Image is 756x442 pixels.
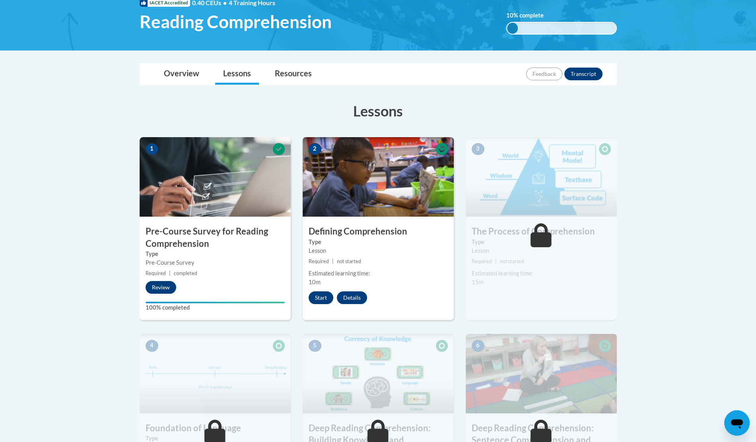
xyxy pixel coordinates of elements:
[146,302,285,303] div: Your progress
[146,258,285,267] div: Pre-Course Survey
[472,269,611,278] div: Estimated learning time:
[526,68,562,80] button: Feedback
[146,281,176,294] button: Review
[472,258,492,264] span: Required
[466,225,617,238] h3: The Process of Comprehension
[140,225,291,250] h3: Pre-Course Survey for Reading Comprehension
[472,143,484,155] span: 3
[303,137,454,217] img: Course Image
[267,64,320,85] a: Resources
[506,12,513,19] span: 10
[337,258,361,264] span: not started
[169,270,171,276] span: |
[309,279,321,285] span: 10m
[472,246,611,255] div: Lesson
[146,303,285,312] label: 100% completed
[309,269,448,278] div: Estimated learning time:
[146,143,158,155] span: 1
[174,270,197,276] span: completed
[472,340,484,352] span: 6
[309,143,321,155] span: 2
[146,250,285,258] label: Type
[500,258,524,264] span: not started
[140,334,291,413] img: Course Image
[303,334,454,413] img: Course Image
[472,238,611,246] label: Type
[564,68,602,80] button: Transcript
[472,279,484,285] span: 15m
[303,225,454,238] h3: Defining Comprehension
[156,64,207,85] a: Overview
[309,291,333,304] button: Start
[309,246,448,255] div: Lesson
[140,11,332,32] span: Reading Comprehension
[332,258,334,264] span: |
[466,137,617,217] img: Course Image
[337,291,367,304] button: Details
[466,334,617,413] img: Course Image
[724,410,750,436] iframe: Button to launch messaging window
[507,23,518,34] div: 10%
[146,270,166,276] span: Required
[309,238,448,246] label: Type
[140,101,617,121] h3: Lessons
[140,137,291,217] img: Course Image
[506,11,552,20] label: % complete
[215,64,259,85] a: Lessons
[309,258,329,264] span: Required
[495,258,497,264] span: |
[140,422,291,434] h3: Foundation of Language
[309,340,321,352] span: 5
[146,340,158,352] span: 4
